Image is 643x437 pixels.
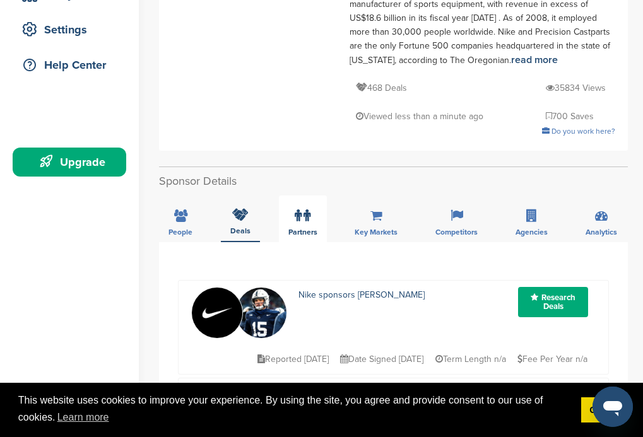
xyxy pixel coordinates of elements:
[257,351,329,367] p: Reported [DATE]
[192,288,242,338] img: Nike logo
[542,127,615,136] a: Do you work here?
[298,289,425,300] a: Nike sponsors [PERSON_NAME]
[546,80,606,96] p: 35834 Views
[517,351,587,367] p: Fee Per Year n/a
[168,228,192,236] span: People
[586,228,617,236] span: Analytics
[19,151,126,173] div: Upgrade
[19,18,126,41] div: Settings
[546,108,594,124] p: 700 Saves
[356,108,483,124] p: Viewed less than a minute ago
[56,408,111,427] a: learn more about cookies
[18,393,571,427] span: This website uses cookies to improve your experience. By using the site, you agree and provide co...
[159,173,628,190] h2: Sponsor Details
[236,288,286,338] img: I61szgwq 400x400
[516,228,548,236] span: Agencies
[435,228,478,236] span: Competitors
[355,228,398,236] span: Key Markets
[518,287,588,317] a: Research Deals
[552,127,615,136] span: Do you work here?
[230,227,251,235] span: Deals
[593,387,633,427] iframe: Button to launch messaging window
[288,228,317,236] span: Partners
[511,54,558,66] a: read more
[13,148,126,177] a: Upgrade
[13,15,126,44] a: Settings
[19,54,126,76] div: Help Center
[581,397,625,422] a: dismiss cookie message
[340,351,423,367] p: Date Signed [DATE]
[356,80,407,96] p: 468 Deals
[435,351,506,367] p: Term Length n/a
[13,50,126,79] a: Help Center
